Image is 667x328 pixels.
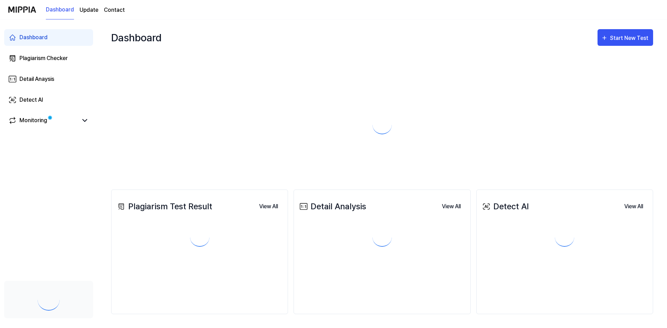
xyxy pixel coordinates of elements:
div: Plagiarism Test Result [116,200,212,213]
a: Detail Anaysis [4,71,93,87]
a: Detect AI [4,92,93,108]
a: Plagiarism Checker [4,50,93,67]
div: Detect AI [19,96,43,104]
button: View All [436,200,466,213]
div: Detect AI [481,200,529,213]
a: View All [436,199,466,213]
a: Contact [104,6,125,14]
a: Update [80,6,98,14]
a: View All [254,199,283,213]
a: View All [619,199,649,213]
div: Dashboard [19,33,48,42]
button: Start New Test [598,29,653,46]
div: Dashboard [111,26,162,49]
div: Detail Anaysis [19,75,54,83]
a: Dashboard [46,0,74,19]
button: View All [254,200,283,213]
button: View All [619,200,649,213]
a: Dashboard [4,29,93,46]
div: Monitoring [19,116,47,125]
div: Start New Test [610,34,650,43]
div: Detail Analysis [298,200,366,213]
a: Monitoring [8,116,78,125]
div: Plagiarism Checker [19,54,68,62]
